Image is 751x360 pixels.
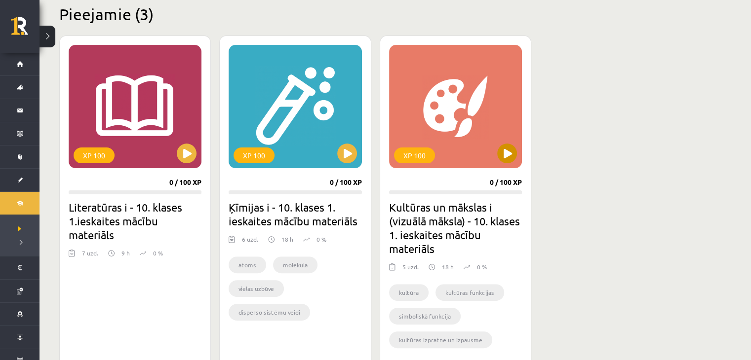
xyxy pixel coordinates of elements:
li: kultūras izpratne un izpausme [389,331,492,348]
h2: Literatūras i - 10. klases 1.ieskaites mācību materiāls [69,200,201,242]
li: atoms [229,256,266,273]
div: XP 100 [74,147,115,163]
li: vielas uzbūve [229,280,284,297]
li: kultūras funkcijas [435,284,504,301]
h2: Ķīmijas i - 10. klases 1. ieskaites mācību materiāls [229,200,361,228]
div: 7 uzd. [82,249,98,263]
p: 9 h [121,249,130,257]
li: kultūra [389,284,429,301]
li: molekula [273,256,317,273]
li: simboliskā funkcija [389,308,461,324]
div: 5 uzd. [402,262,419,277]
h2: Pieejamie (3) [59,4,691,24]
p: 0 % [153,249,163,257]
div: XP 100 [394,147,435,163]
p: 0 % [316,235,326,244]
li: disperso sistēmu veidi [229,304,310,321]
div: 6 uzd. [242,235,258,250]
p: 0 % [477,262,487,271]
p: 18 h [281,235,293,244]
p: 18 h [442,262,454,271]
h2: Kultūras un mākslas i (vizuālā māksla) - 10. klases 1. ieskaites mācību materiāls [389,200,522,255]
a: Rīgas 1. Tālmācības vidusskola [11,17,40,42]
div: XP 100 [234,147,275,163]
